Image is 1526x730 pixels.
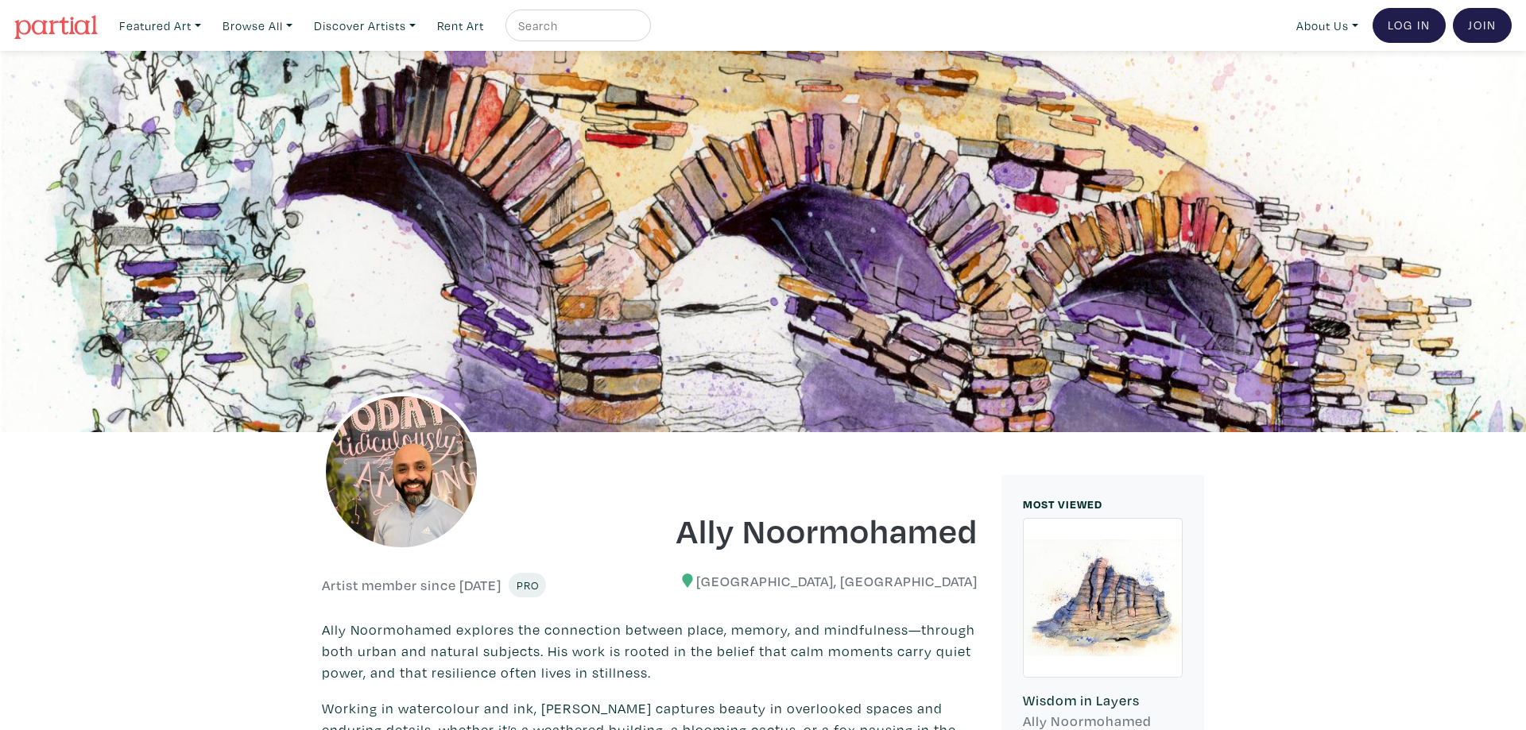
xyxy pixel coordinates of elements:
a: Log In [1373,8,1446,43]
h6: Wisdom in Layers [1023,692,1183,709]
a: Browse All [215,10,300,42]
a: Join [1453,8,1512,43]
h6: Artist member since [DATE] [322,577,502,594]
a: Discover Artists [307,10,423,42]
span: Pro [516,577,539,593]
a: About Us [1289,10,1365,42]
h6: Ally Noormohamed [1023,713,1183,730]
p: Ally Noormohamed explores the connection between place, memory, and mindfulness—through both urba... [322,619,978,683]
img: phpThumb.php [322,392,481,551]
small: MOST VIEWED [1023,496,1102,512]
a: Featured Art [112,10,208,42]
h6: [GEOGRAPHIC_DATA], [GEOGRAPHIC_DATA] [662,573,978,590]
input: Search [517,16,636,36]
a: Rent Art [430,10,491,42]
h1: Ally Noormohamed [662,508,978,551]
